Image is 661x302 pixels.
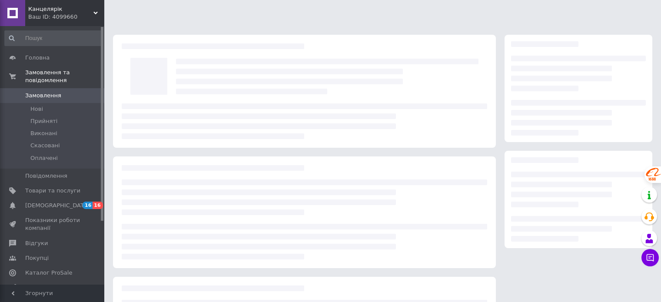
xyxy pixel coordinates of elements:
[30,154,58,162] span: Оплачені
[25,92,61,100] span: Замовлення
[25,239,48,247] span: Відгуки
[641,249,659,266] button: Чат з покупцем
[30,105,43,113] span: Нові
[25,187,80,195] span: Товари та послуги
[25,69,104,84] span: Замовлення та повідомлення
[4,30,103,46] input: Пошук
[25,269,72,277] span: Каталог ProSale
[28,13,104,21] div: Ваш ID: 4099660
[93,202,103,209] span: 16
[25,54,50,62] span: Головна
[25,284,55,292] span: Аналітика
[83,202,93,209] span: 16
[25,202,90,209] span: [DEMOGRAPHIC_DATA]
[25,216,80,232] span: Показники роботи компанії
[25,254,49,262] span: Покупці
[30,117,57,125] span: Прийняті
[30,129,57,137] span: Виконані
[30,142,60,149] span: Скасовані
[28,5,93,13] span: Канцелярік
[25,172,67,180] span: Повідомлення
